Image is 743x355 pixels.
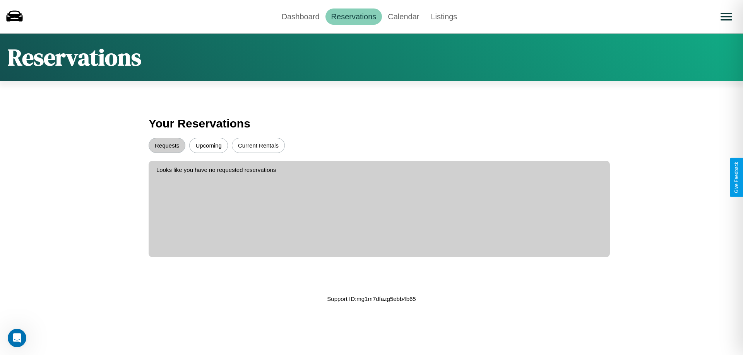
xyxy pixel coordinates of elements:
[8,329,26,347] iframe: Intercom live chat
[734,162,739,193] div: Give Feedback
[716,6,737,27] button: Open menu
[156,165,602,175] p: Looks like you have no requested reservations
[382,8,425,25] a: Calendar
[189,138,228,153] button: Upcoming
[149,138,185,153] button: Requests
[149,113,594,134] h3: Your Reservations
[425,8,463,25] a: Listings
[8,41,141,73] h1: Reservations
[327,294,416,304] p: Support ID: mg1m7dfazg5ebb4b65
[232,138,285,153] button: Current Rentals
[276,8,325,25] a: Dashboard
[325,8,382,25] a: Reservations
